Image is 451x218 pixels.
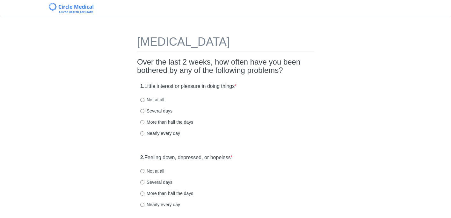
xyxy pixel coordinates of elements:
label: Little interest or pleasure in doing things [140,83,236,90]
strong: 1. [140,83,144,89]
label: Nearly every day [140,130,180,136]
label: More than half the days [140,119,193,125]
strong: 2. [140,155,144,160]
label: Several days [140,108,172,114]
input: Nearly every day [140,131,144,136]
h1: [MEDICAL_DATA] [137,35,314,51]
h2: Over the last 2 weeks, how often have you been bothered by any of the following problems? [137,58,314,75]
label: Several days [140,179,172,185]
label: More than half the days [140,190,193,197]
label: Feeling down, depressed, or hopeless [140,154,233,161]
img: Circle Medical Logo [49,3,94,13]
input: More than half the days [140,120,144,124]
input: Nearly every day [140,203,144,207]
input: Several days [140,109,144,113]
label: Not at all [140,168,164,174]
label: Nearly every day [140,201,180,208]
label: Not at all [140,97,164,103]
input: Several days [140,180,144,184]
input: Not at all [140,98,144,102]
input: Not at all [140,169,144,173]
input: More than half the days [140,191,144,196]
